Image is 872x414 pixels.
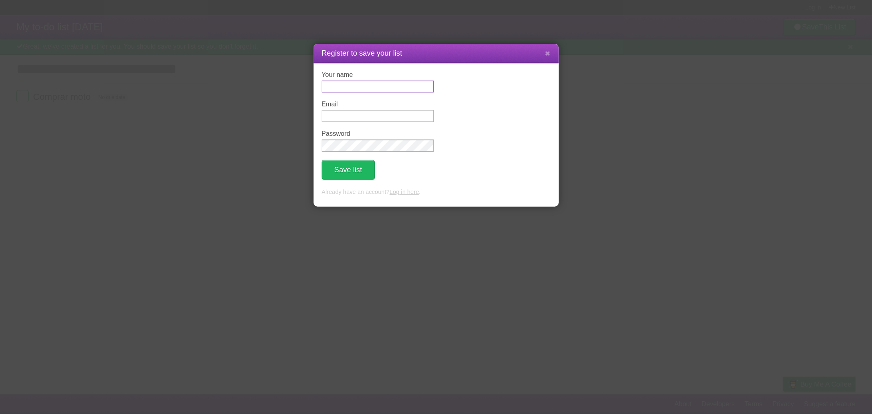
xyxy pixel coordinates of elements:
[322,160,375,180] button: Save list
[390,189,419,195] a: Log in here
[322,188,551,197] p: Already have an account? .
[322,48,551,59] h1: Register to save your list
[322,71,434,79] label: Your name
[322,130,434,137] label: Password
[322,101,434,108] label: Email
